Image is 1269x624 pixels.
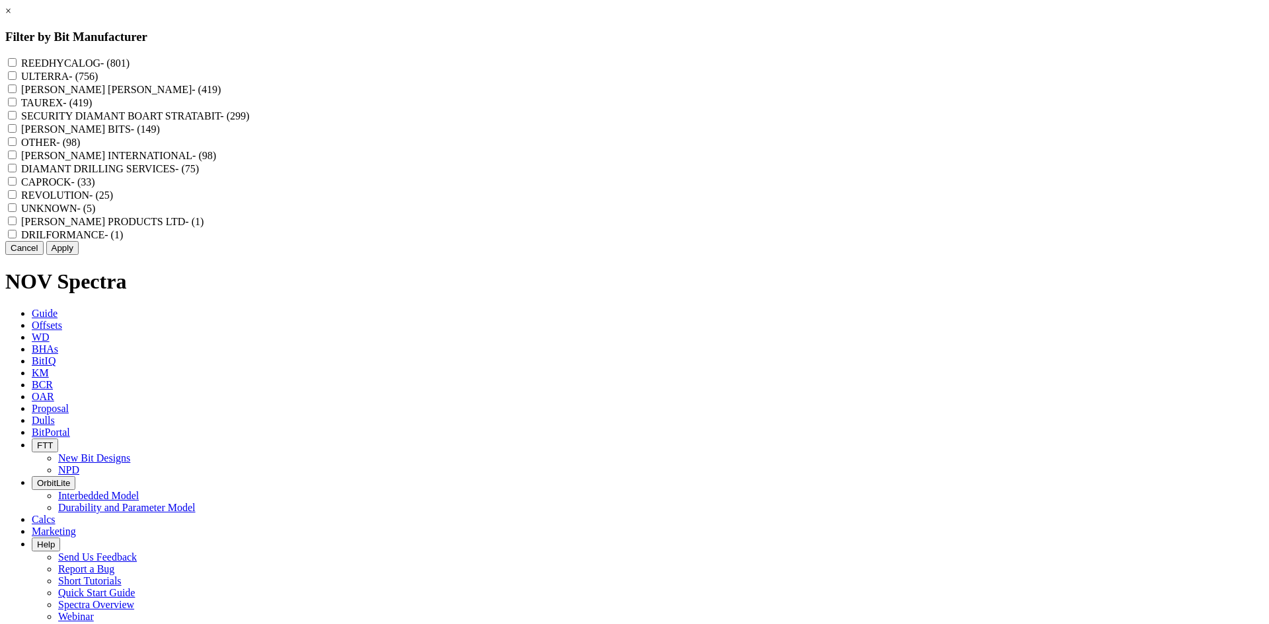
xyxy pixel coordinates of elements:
[21,190,113,201] label: REVOLUTION
[175,163,199,174] span: - (75)
[58,563,114,574] a: Report a Bug
[21,216,204,227] label: [PERSON_NAME] PRODUCTS LTD
[56,137,80,148] span: - (98)
[32,391,54,402] span: OAR
[21,163,199,174] label: DIAMANT DRILLING SERVICES
[37,440,53,450] span: FTT
[58,587,135,598] a: Quick Start Guide
[5,269,1264,294] h1: NOV Spectra
[58,452,130,464] a: New Bit Designs
[32,514,56,525] span: Calcs
[21,176,95,188] label: CAPROCK
[32,427,70,438] span: BitPortal
[192,84,221,95] span: - (419)
[21,229,123,240] label: DRILFORMANCE
[5,30,1264,44] h3: Filter by Bit Manufacturer
[58,575,122,586] a: Short Tutorials
[21,110,249,121] label: SECURITY DIAMANT BOART STRATABIT
[32,331,50,343] span: WD
[77,203,95,214] span: - (5)
[32,379,53,390] span: BCR
[21,203,95,214] label: UNKNOWN
[220,110,249,121] span: - (299)
[192,150,216,161] span: - (98)
[32,367,49,378] span: KM
[32,355,56,366] span: BitIQ
[37,478,70,488] span: OrbitLite
[21,137,80,148] label: OTHER
[131,123,160,135] span: - (149)
[21,97,93,108] label: TAUREX
[89,190,113,201] span: - (25)
[5,241,44,255] button: Cancel
[69,71,98,82] span: - (756)
[21,123,160,135] label: [PERSON_NAME] BITS
[21,71,98,82] label: ULTERRA
[100,57,130,69] span: - (801)
[46,241,79,255] button: Apply
[32,526,76,537] span: Marketing
[71,176,95,188] span: - (33)
[58,611,94,622] a: Webinar
[63,97,92,108] span: - (419)
[37,539,55,549] span: Help
[32,320,62,331] span: Offsets
[5,5,11,17] a: ×
[58,490,139,501] a: Interbedded Model
[58,551,137,563] a: Send Us Feedback
[21,57,130,69] label: REEDHYCALOG
[58,599,134,610] a: Spectra Overview
[58,464,79,475] a: NPD
[21,150,216,161] label: [PERSON_NAME] INTERNATIONAL
[58,502,196,513] a: Durability and Parameter Model
[104,229,123,240] span: - (1)
[185,216,204,227] span: - (1)
[21,84,221,95] label: [PERSON_NAME] [PERSON_NAME]
[32,415,55,426] span: Dulls
[32,343,58,355] span: BHAs
[32,403,69,414] span: Proposal
[32,308,58,319] span: Guide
